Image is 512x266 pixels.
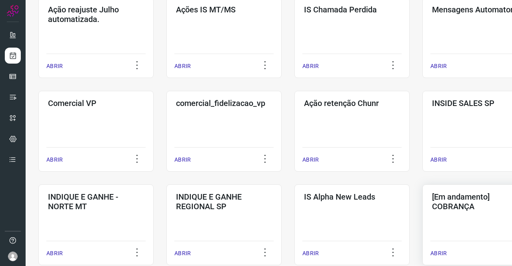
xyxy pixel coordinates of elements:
[430,249,447,258] p: ABRIR
[46,156,63,164] p: ABRIR
[7,5,19,17] img: Logo
[174,156,191,164] p: ABRIR
[174,62,191,70] p: ABRIR
[176,192,272,211] h3: INDIQUE E GANHE REGIONAL SP
[48,192,144,211] h3: INDIQUE E GANHE - NORTE MT
[304,98,400,108] h3: Ação retenção Chunr
[174,249,191,258] p: ABRIR
[302,249,319,258] p: ABRIR
[48,98,144,108] h3: Comercial VP
[302,62,319,70] p: ABRIR
[46,249,63,258] p: ABRIR
[8,252,18,261] img: avatar-user-boy.jpg
[304,192,400,202] h3: IS Alpha New Leads
[302,156,319,164] p: ABRIR
[176,98,272,108] h3: comercial_fidelizacao_vp
[46,62,63,70] p: ABRIR
[304,5,400,14] h3: IS Chamada Perdida
[430,62,447,70] p: ABRIR
[430,156,447,164] p: ABRIR
[48,5,144,24] h3: Ação reajuste Julho automatizada.
[176,5,272,14] h3: Ações IS MT/MS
